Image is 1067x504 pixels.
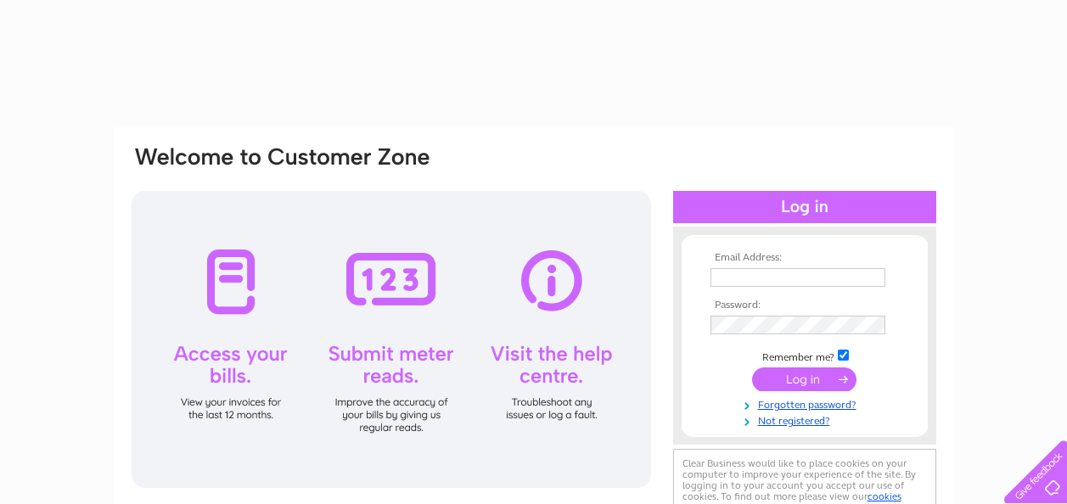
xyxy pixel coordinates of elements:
[710,395,903,412] a: Forgotten password?
[752,367,856,391] input: Submit
[706,300,903,311] th: Password:
[706,347,903,364] td: Remember me?
[706,252,903,264] th: Email Address:
[710,412,903,428] a: Not registered?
